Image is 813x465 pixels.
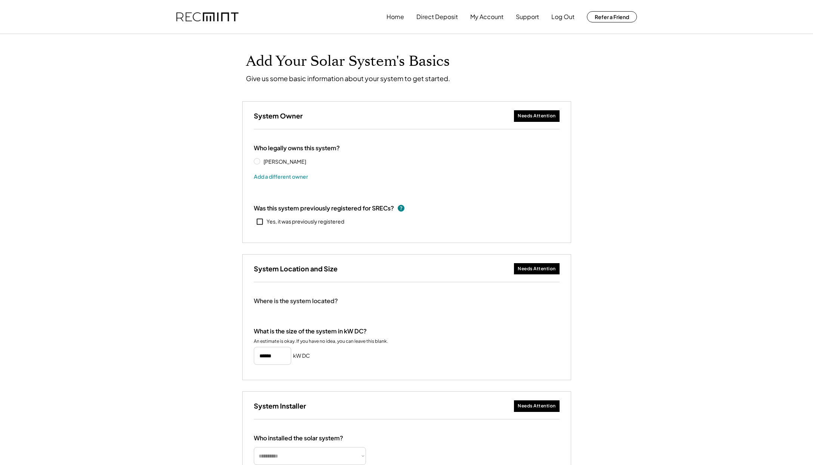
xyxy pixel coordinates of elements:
[470,9,503,24] button: My Account
[254,327,367,335] div: What is the size of the system in kW DC?
[246,53,567,70] h1: Add Your Solar System's Basics
[254,297,338,305] div: Where is the system located?
[516,9,539,24] button: Support
[387,9,404,24] button: Home
[254,434,343,442] div: Who installed the solar system?
[267,218,344,225] div: Yes, it was previously registered
[518,266,556,272] div: Needs Attention
[176,12,238,22] img: recmint-logotype%403x.png
[518,403,556,409] div: Needs Attention
[587,11,637,22] button: Refer a Friend
[254,111,303,120] h3: System Owner
[254,264,338,273] h3: System Location and Size
[254,144,340,152] div: Who legally owns this system?
[518,113,556,119] div: Needs Attention
[293,352,310,360] h5: kW DC
[254,171,308,182] button: Add a different owner
[254,338,388,344] div: An estimate is okay. If you have no idea, you can leave this blank.
[261,159,329,164] label: [PERSON_NAME]
[254,204,394,212] div: Was this system previously registered for SRECs?
[551,9,575,24] button: Log Out
[254,401,306,410] h3: System Installer
[416,9,458,24] button: Direct Deposit
[246,74,450,83] div: Give us some basic information about your system to get started.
